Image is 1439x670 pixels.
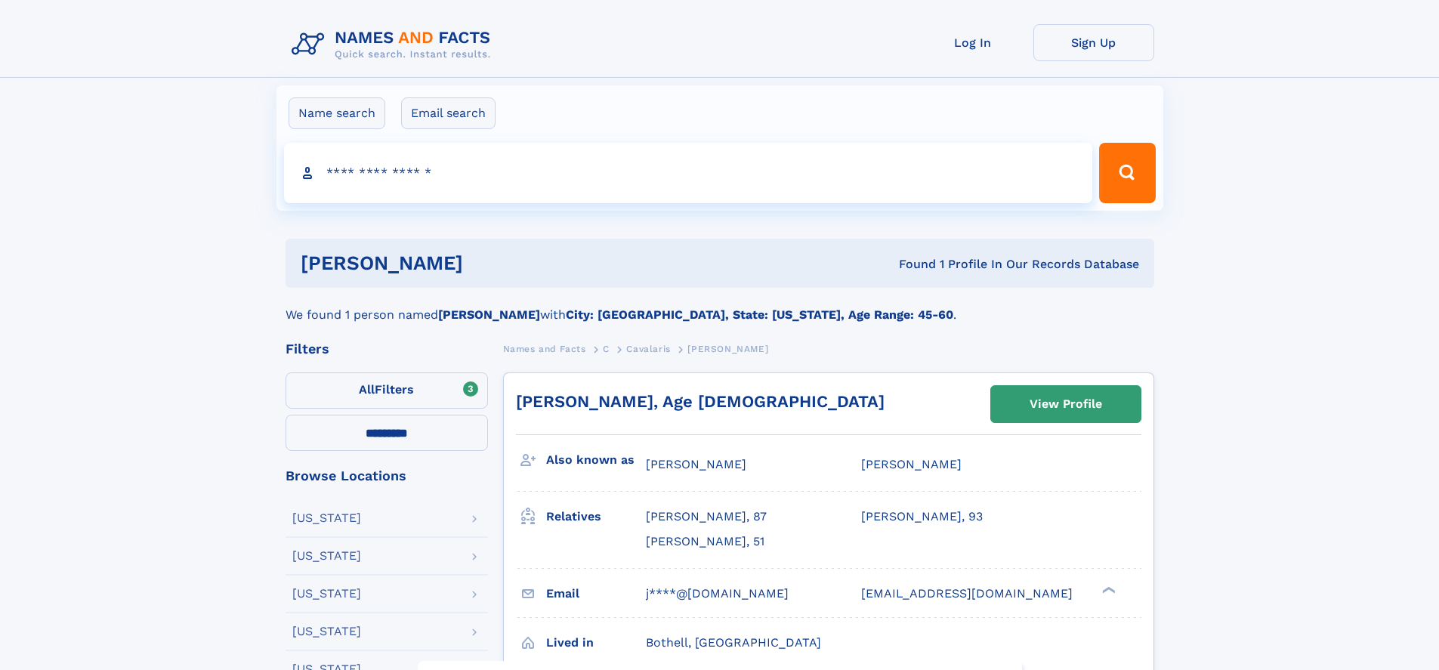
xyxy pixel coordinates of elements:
[603,344,610,354] span: C
[991,386,1141,422] a: View Profile
[626,344,670,354] span: Cavalaris
[503,339,586,358] a: Names and Facts
[646,457,746,471] span: [PERSON_NAME]
[861,457,962,471] span: [PERSON_NAME]
[546,504,646,530] h3: Relatives
[292,550,361,562] div: [US_STATE]
[1030,387,1102,421] div: View Profile
[286,372,488,409] label: Filters
[289,97,385,129] label: Name search
[566,307,953,322] b: City: [GEOGRAPHIC_DATA], State: [US_STATE], Age Range: 45-60
[301,254,681,273] h1: [PERSON_NAME]
[603,339,610,358] a: C
[626,339,670,358] a: Cavalaris
[912,24,1033,61] a: Log In
[401,97,496,129] label: Email search
[546,447,646,473] h3: Also known as
[646,508,767,525] a: [PERSON_NAME], 87
[286,342,488,356] div: Filters
[286,24,503,65] img: Logo Names and Facts
[546,630,646,656] h3: Lived in
[861,586,1073,601] span: [EMAIL_ADDRESS][DOMAIN_NAME]
[1098,585,1116,594] div: ❯
[646,533,764,550] a: [PERSON_NAME], 51
[1099,143,1155,203] button: Search Button
[646,635,821,650] span: Bothell, [GEOGRAPHIC_DATA]
[292,625,361,638] div: [US_STATE]
[286,469,488,483] div: Browse Locations
[1033,24,1154,61] a: Sign Up
[286,288,1154,324] div: We found 1 person named with .
[516,392,885,411] a: [PERSON_NAME], Age [DEMOGRAPHIC_DATA]
[359,382,375,397] span: All
[292,588,361,600] div: [US_STATE]
[861,508,983,525] a: [PERSON_NAME], 93
[546,581,646,607] h3: Email
[681,256,1139,273] div: Found 1 Profile In Our Records Database
[438,307,540,322] b: [PERSON_NAME]
[284,143,1093,203] input: search input
[292,512,361,524] div: [US_STATE]
[687,344,768,354] span: [PERSON_NAME]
